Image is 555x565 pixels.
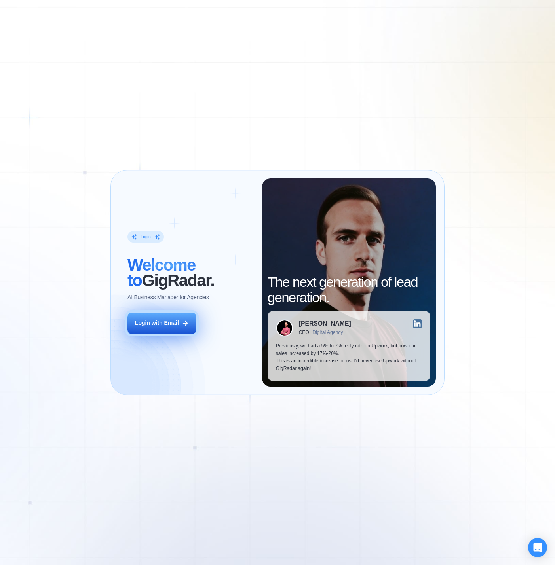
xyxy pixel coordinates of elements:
[127,258,254,288] h2: ‍ GigRadar.
[276,342,422,373] p: Previously, we had a 5% to 7% reply rate on Upwork, but now our sales increased by 17%-20%. This ...
[299,320,351,327] div: [PERSON_NAME]
[299,330,309,335] div: CEO
[127,256,196,290] span: Welcome to
[141,234,151,239] div: Login
[312,330,343,335] div: Digital Agency
[528,538,547,557] div: Open Intercom Messenger
[127,313,196,334] button: Login with Email
[135,319,179,327] div: Login with Email
[127,294,209,301] p: AI Business Manager for Agencies
[268,275,430,305] h2: The next generation of lead generation.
